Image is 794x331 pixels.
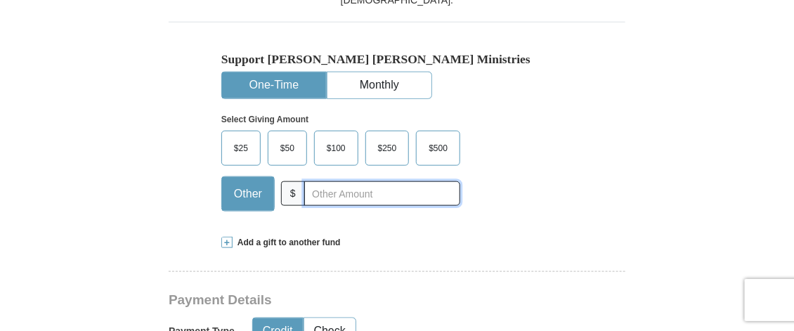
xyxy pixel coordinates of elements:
span: $500 [422,138,455,159]
input: Other Amount [304,181,460,206]
span: $100 [320,138,353,159]
button: Monthly [327,72,431,98]
span: $50 [273,138,301,159]
h5: Support [PERSON_NAME] [PERSON_NAME] Ministries [221,52,573,67]
span: $25 [227,138,255,159]
span: $ [281,181,305,206]
span: Add a gift to another fund [233,237,341,249]
span: Other [227,183,269,205]
strong: Select Giving Amount [221,115,308,124]
button: One-Time [222,72,326,98]
h3: Payment Details [169,292,527,309]
span: $250 [371,138,404,159]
